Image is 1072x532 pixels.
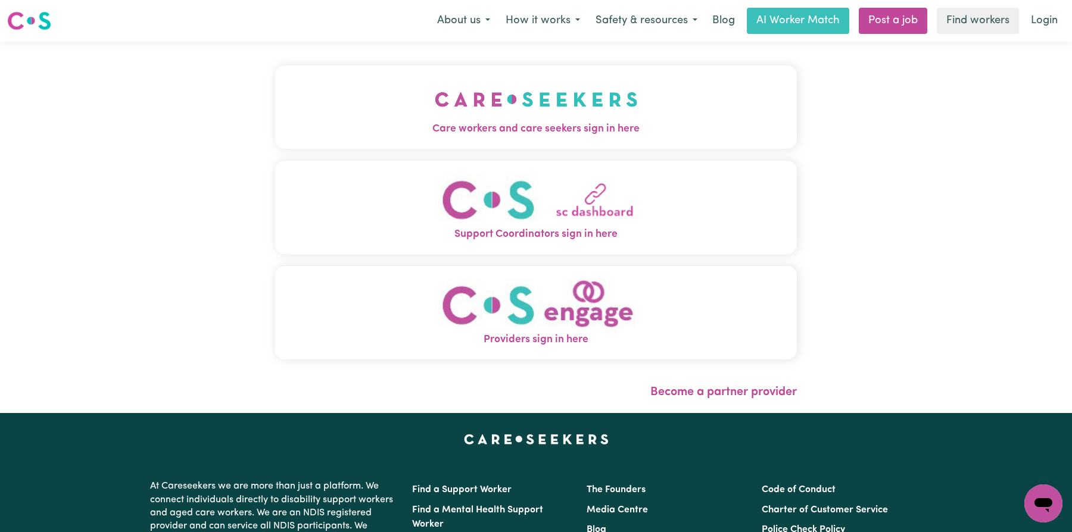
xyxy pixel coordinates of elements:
a: Find a Support Worker [412,485,512,495]
span: Care workers and care seekers sign in here [275,121,797,137]
a: Careseekers logo [7,7,51,35]
iframe: Button to launch messaging window [1024,484,1062,522]
a: Code of Conduct [762,485,836,495]
button: Support Coordinators sign in here [275,161,797,254]
span: Support Coordinators sign in here [275,227,797,242]
a: Login [1024,8,1065,34]
a: The Founders [587,485,646,495]
button: Safety & resources [588,8,705,33]
img: Careseekers logo [7,10,51,32]
button: About us [429,8,498,33]
button: Providers sign in here [275,266,797,359]
button: Care workers and care seekers sign in here [275,65,797,149]
a: Charter of Customer Service [762,505,888,515]
a: Find a Mental Health Support Worker [412,505,543,529]
a: Media Centre [587,505,648,515]
a: AI Worker Match [747,8,849,34]
button: How it works [498,8,588,33]
a: Become a partner provider [650,386,797,398]
a: Find workers [937,8,1019,34]
a: Post a job [859,8,927,34]
span: Providers sign in here [275,332,797,348]
a: Blog [705,8,742,34]
a: Careseekers home page [464,434,609,444]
